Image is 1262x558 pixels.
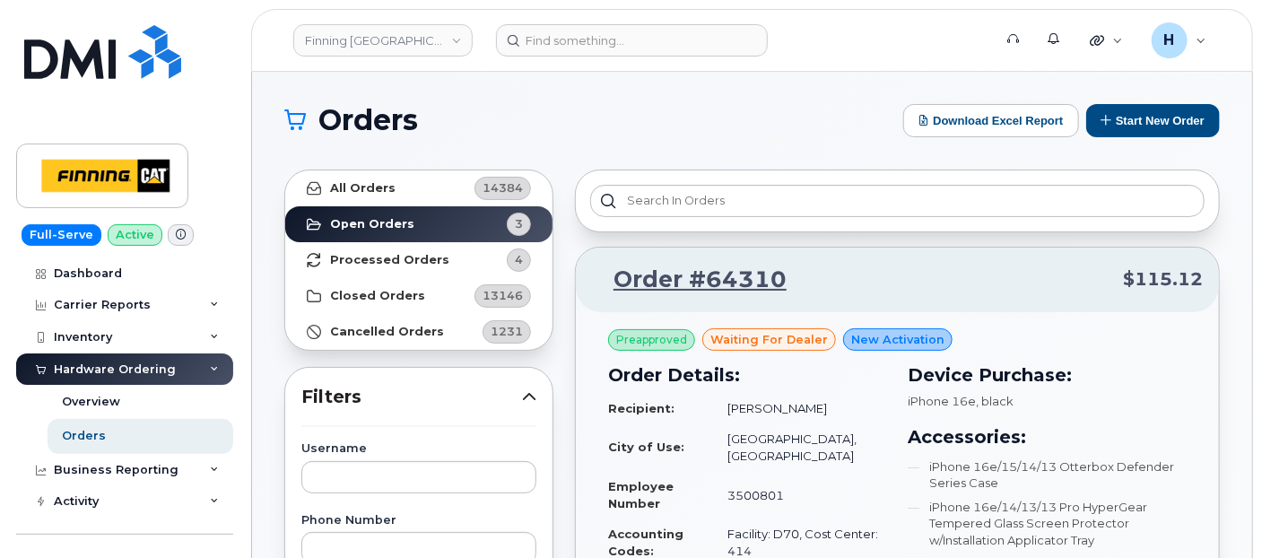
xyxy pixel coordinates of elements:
[711,393,887,424] td: [PERSON_NAME]
[909,362,1188,388] h3: Device Purchase:
[909,423,1188,450] h3: Accessories:
[592,264,787,296] a: Order #64310
[285,242,553,278] a: Processed Orders4
[909,499,1188,549] li: iPhone 16e/14/13/13 Pro HyperGear Tempered Glass Screen Protector w/Installation Applicator Tray
[285,170,553,206] a: All Orders14384
[515,251,523,268] span: 4
[285,278,553,314] a: Closed Orders13146
[330,181,396,196] strong: All Orders
[318,107,418,134] span: Orders
[851,331,944,348] span: New Activation
[608,401,675,415] strong: Recipient:
[590,185,1205,217] input: Search in orders
[608,479,674,510] strong: Employee Number
[1123,266,1203,292] span: $115.12
[483,179,523,196] span: 14384
[330,253,449,267] strong: Processed Orders
[330,289,425,303] strong: Closed Orders
[608,362,887,388] h3: Order Details:
[909,394,977,408] span: iPhone 16e
[285,314,553,350] a: Cancelled Orders1231
[301,384,522,410] span: Filters
[301,515,536,527] label: Phone Number
[330,217,414,231] strong: Open Orders
[301,443,536,455] label: Username
[330,325,444,339] strong: Cancelled Orders
[483,287,523,304] span: 13146
[711,471,887,519] td: 3500801
[977,394,1014,408] span: , black
[1086,104,1220,137] button: Start New Order
[515,215,523,232] span: 3
[608,527,683,558] strong: Accounting Codes:
[285,206,553,242] a: Open Orders3
[903,104,1079,137] button: Download Excel Report
[711,423,887,471] td: [GEOGRAPHIC_DATA], [GEOGRAPHIC_DATA]
[710,331,828,348] span: waiting for dealer
[491,323,523,340] span: 1231
[616,332,687,348] span: Preapproved
[608,440,684,454] strong: City of Use:
[909,458,1188,492] li: iPhone 16e/15/14/13 Otterbox Defender Series Case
